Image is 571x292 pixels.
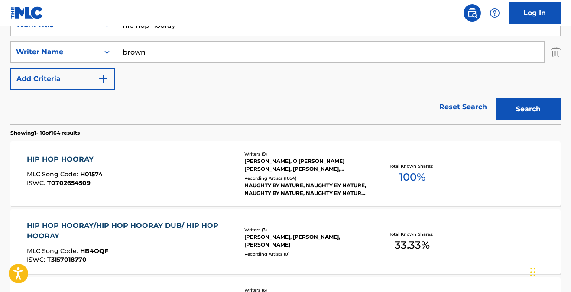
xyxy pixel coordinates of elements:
[47,179,91,187] span: T0702654509
[10,68,115,90] button: Add Criteria
[244,157,367,173] div: [PERSON_NAME], O [PERSON_NAME] [PERSON_NAME], [PERSON_NAME], [PERSON_NAME], [PERSON_NAME], [PERSO...
[395,237,430,253] span: 33.33 %
[551,41,561,63] img: Delete Criterion
[98,74,108,84] img: 9d2ae6d4665cec9f34b9.svg
[244,175,367,182] div: Recording Artists ( 1664 )
[47,256,87,263] span: T3157018770
[244,251,367,257] div: Recording Artists ( 0 )
[389,163,435,169] p: Total Known Shares:
[27,247,80,255] span: MLC Song Code :
[486,4,503,22] div: Help
[464,4,481,22] a: Public Search
[10,209,561,274] a: HIP HOP HOORAY/HIP HOP HOORAY DUB/ HIP HOP HOORAYMLC Song Code:HB4OQFISWC:T3157018770Writers (3)[...
[244,182,367,197] div: NAUGHTY BY NATURE, NAUGHTY BY NATURE, NAUGHTY BY NATURE, NAUGHTY BY NATURE, NAUGHTY BY NATURE
[244,233,367,249] div: [PERSON_NAME], [PERSON_NAME], [PERSON_NAME]
[27,170,80,178] span: MLC Song Code :
[27,154,103,165] div: HIP HOP HOORAY
[244,151,367,157] div: Writers ( 9 )
[27,179,47,187] span: ISWC :
[435,97,491,117] a: Reset Search
[10,129,80,137] p: Showing 1 - 10 of 164 results
[80,247,108,255] span: HB4OQF
[509,2,561,24] a: Log In
[467,8,477,18] img: search
[27,221,229,241] div: HIP HOP HOORAY/HIP HOP HOORAY DUB/ HIP HOP HOORAY
[27,256,47,263] span: ISWC :
[10,6,44,19] img: MLC Logo
[490,8,500,18] img: help
[530,259,535,285] div: Drag
[399,169,425,185] span: 100 %
[80,170,103,178] span: H01574
[389,231,435,237] p: Total Known Shares:
[10,14,561,124] form: Search Form
[496,98,561,120] button: Search
[244,227,367,233] div: Writers ( 3 )
[16,47,94,57] div: Writer Name
[10,141,561,206] a: HIP HOP HOORAYMLC Song Code:H01574ISWC:T0702654509Writers (9)[PERSON_NAME], O [PERSON_NAME] [PERS...
[528,250,571,292] iframe: Chat Widget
